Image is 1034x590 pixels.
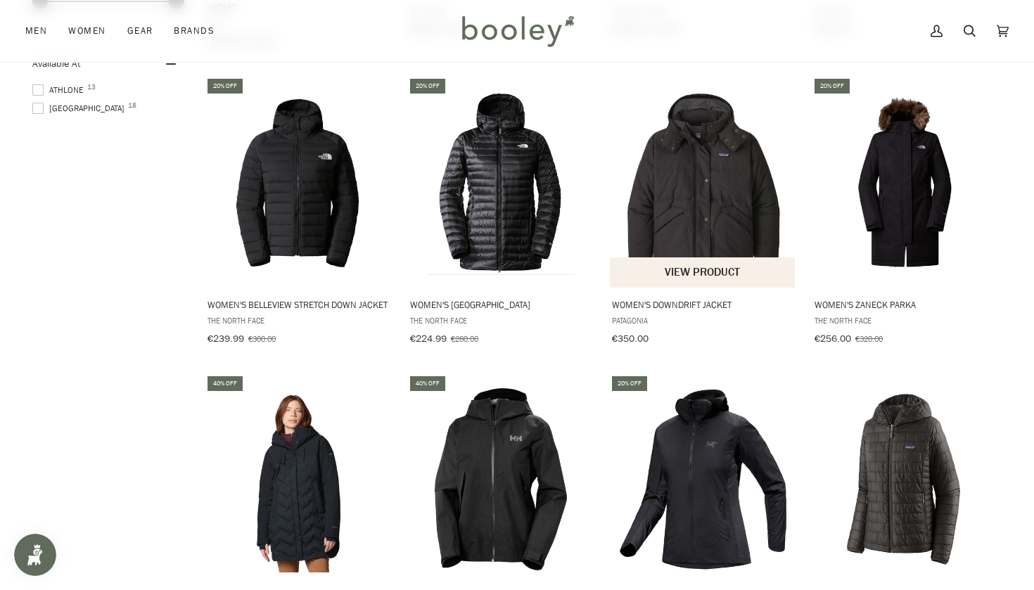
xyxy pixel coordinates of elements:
span: The North Face [410,314,592,326]
span: Patagonia [612,314,794,326]
div: 40% off [410,376,445,391]
span: The North Face [208,314,390,326]
iframe: Button to open loyalty program pop-up [14,534,56,576]
img: Patagonia Women's Nano Puff Hoody Black - Booley Galway [812,386,999,572]
div: 20% off [208,79,243,94]
a: Women's Downdrift Jacket [610,77,796,349]
span: €224.99 [410,332,447,345]
span: 18 [128,102,136,109]
span: Women's Downdrift Jacket [612,298,794,311]
a: Women's Belleview Stretch Down Jacket [205,77,392,349]
img: Arc'teryx Women's Atom Lightweight Hoody Black - Booley Galway [610,386,796,572]
div: 40% off [208,376,243,391]
span: €320.00 [855,333,883,345]
span: €256.00 [815,332,851,345]
span: €300.00 [248,333,276,345]
span: Men [25,24,47,38]
span: Available At [32,57,80,70]
div: 20% off [815,79,850,94]
button: View product [610,257,795,288]
span: Gear [127,24,153,38]
span: Athlone [32,84,88,96]
div: 20% off [410,79,445,94]
span: Brands [174,24,215,38]
span: 13 [87,84,96,91]
span: Women [68,24,106,38]
img: Booley [456,11,579,51]
a: Women's New Trevail Parka [408,77,594,349]
a: Women's Zaneck Parka [812,77,999,349]
span: Women's [GEOGRAPHIC_DATA] [410,298,592,311]
span: €350.00 [612,332,649,345]
img: The North Face Women's Zaneck Parka TNF Black - Booley Galway [812,89,999,276]
span: €280.00 [451,333,478,345]
span: €239.99 [208,332,244,345]
img: The North Face Women's New Trevail Parka TNF Black - Booley Galway [408,89,594,276]
span: The North Face [815,314,997,326]
img: Helly Hansen Women's Verglas Infinity Shell Jacket 2.0 Black - Booley Galway [408,386,594,572]
img: Patagonia Women's Downdrift Jacket Black - Booley Galway [610,89,796,276]
span: [GEOGRAPHIC_DATA] [32,102,129,115]
img: Columbia Women's Mountain Croo III Mid Down Jacket Black - Booley Galway [205,386,392,572]
span: Women's Zaneck Parka [815,298,997,311]
img: The North Face Women's Belleview Stretch Down Jacket TNF Black - Booley Galway [205,89,392,276]
span: Women's Belleview Stretch Down Jacket [208,298,390,311]
div: 20% off [612,376,647,391]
